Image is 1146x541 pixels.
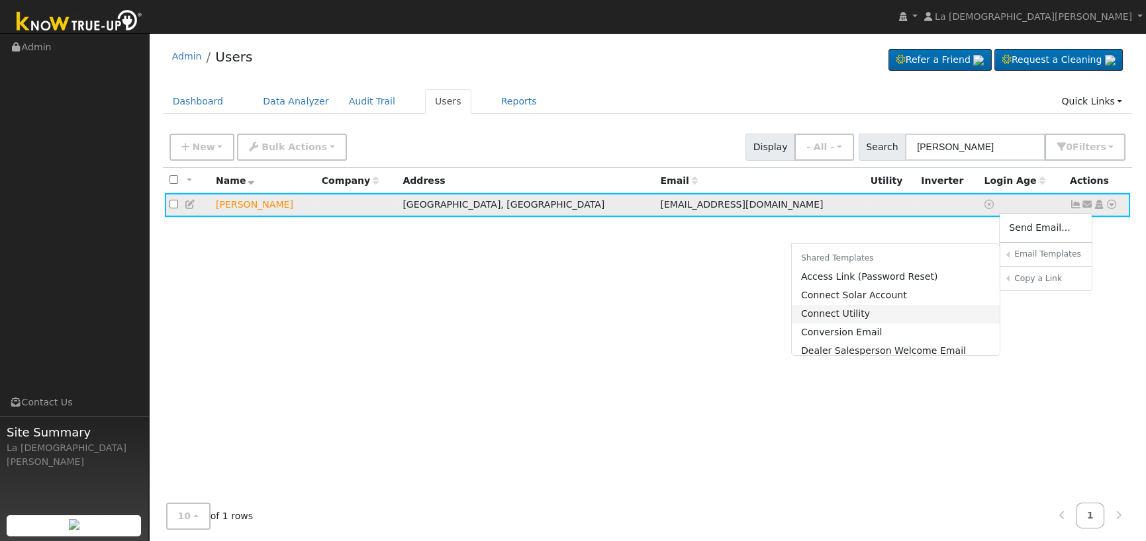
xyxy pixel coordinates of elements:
[984,175,1045,186] span: Days since last login
[792,342,1000,360] a: Dealer Salesperson Welcome Email
[262,142,327,152] span: Bulk Actions
[172,51,202,62] a: Admin
[792,267,1000,286] a: Access Link (Password Reset)
[921,174,975,188] div: Inverter
[1100,142,1106,152] span: s
[166,503,211,530] button: 10
[237,134,346,161] button: Bulk Actions
[1082,198,1094,212] a: atwal2298@gmail.com
[792,249,1000,268] h6: Shared Templates
[1045,134,1125,161] button: 0Filters
[1106,198,1118,212] a: Other actions
[7,441,142,469] div: La [DEMOGRAPHIC_DATA][PERSON_NAME]
[163,89,234,114] a: Dashboard
[7,423,142,441] span: Site Summary
[973,55,984,65] img: retrieve
[859,134,906,161] span: Search
[192,142,215,152] span: New
[215,49,252,65] a: Users
[660,199,823,210] span: [EMAIL_ADDRESS][DOMAIN_NAME]
[1000,218,1092,237] a: Send Email...
[425,89,471,114] a: Users
[322,175,379,186] span: Company name
[745,134,795,161] span: Display
[216,175,255,186] span: Name
[1051,89,1132,114] a: Quick Links
[1093,199,1105,210] a: Login As
[10,7,149,37] img: Know True-Up
[994,49,1123,71] a: Request a Cleaning
[1010,247,1092,262] a: Email Templates
[1014,249,1082,259] h6: Email Templates
[398,193,655,218] td: [GEOGRAPHIC_DATA], [GEOGRAPHIC_DATA]
[935,11,1132,22] span: La [DEMOGRAPHIC_DATA][PERSON_NAME]
[1105,55,1116,65] img: retrieve
[185,199,197,210] a: Edit User
[792,286,1000,305] a: Connect Solar Account
[1014,274,1082,284] h6: Copy a Link
[1070,199,1082,210] a: Not connected
[888,49,992,71] a: Refer a Friend
[794,134,854,161] button: - All -
[1010,271,1092,286] a: Copy a Link
[1073,142,1106,152] span: Filter
[211,193,317,218] td: Lead
[984,199,996,210] a: No login access
[660,175,697,186] span: Email
[871,174,912,188] div: Utility
[905,134,1045,161] input: Search
[339,89,405,114] a: Audit Trail
[792,305,1000,323] a: Connect Utility
[491,89,547,114] a: Reports
[178,511,191,521] span: 10
[69,519,79,530] img: retrieve
[403,174,651,188] div: Address
[166,503,254,530] span: of 1 rows
[169,134,235,161] button: New
[1070,174,1125,188] div: Actions
[792,323,1000,342] a: Conversion Email
[1076,503,1105,528] a: 1
[253,89,339,114] a: Data Analyzer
